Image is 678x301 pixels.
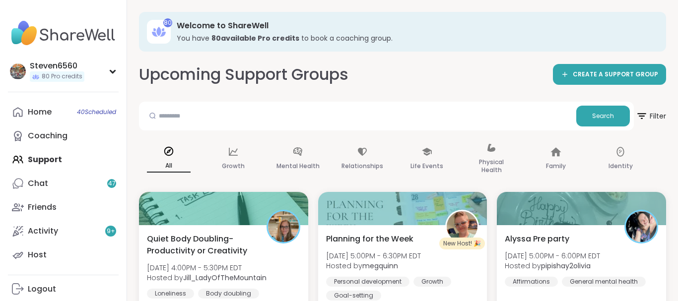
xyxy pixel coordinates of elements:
img: pipishay2olivia [626,211,657,242]
button: Filter [636,102,666,130]
span: 40 Scheduled [77,108,116,116]
img: ShareWell Nav Logo [8,16,119,51]
div: Coaching [28,130,68,141]
h3: Welcome to ShareWell [177,20,652,31]
span: CREATE A SUPPORT GROUP [573,70,658,79]
div: Personal development [326,277,409,287]
a: Logout [8,277,119,301]
button: Search [576,106,630,126]
span: Alyssa Pre party [505,233,569,245]
p: Life Events [410,160,443,172]
img: Jill_LadyOfTheMountain [268,211,299,242]
span: 80 Pro credits [42,72,82,81]
a: Chat47 [8,172,119,195]
span: Planning for the Week [326,233,413,245]
div: 80 [163,18,172,27]
div: Steven6560 [30,60,84,71]
a: Activity9+ [8,219,119,243]
a: Friends [8,195,119,219]
span: [DATE] 5:00PM - 6:30PM EDT [326,251,421,261]
a: Coaching [8,124,119,148]
p: Physical Health [470,156,513,176]
span: Hosted by [326,261,421,271]
div: Loneliness [147,289,194,299]
b: 80 available Pro credit s [211,33,299,43]
span: [DATE] 4:00PM - 5:30PM EDT [147,263,267,273]
div: Body doubling [198,289,259,299]
div: Friends [28,202,57,213]
p: Family [546,160,566,172]
div: Goal-setting [326,291,381,301]
div: Logout [28,284,56,295]
div: Host [28,249,47,260]
p: Relationships [341,160,383,172]
b: megquinn [362,261,398,271]
div: Affirmations [505,277,558,287]
div: Growth [413,277,451,287]
p: All [147,160,191,173]
h3: You have to book a coaching group. [177,33,652,43]
span: [DATE] 5:00PM - 6:00PM EDT [505,251,600,261]
div: Home [28,107,52,118]
p: Identity [609,160,633,172]
a: CREATE A SUPPORT GROUP [553,64,666,85]
div: Activity [28,226,58,237]
div: Chat [28,178,48,189]
span: Search [592,112,614,120]
img: Steven6560 [10,63,26,79]
div: New Host! 🎉 [439,238,485,249]
span: 9 + [107,227,115,236]
span: Hosted by [505,261,600,271]
b: Jill_LadyOfTheMountain [183,273,267,283]
p: Mental Health [276,160,320,172]
h2: Upcoming Support Groups [139,63,348,86]
a: Home40Scheduled [8,100,119,124]
b: pipishay2olivia [541,261,591,271]
p: Growth [222,160,245,172]
div: General mental health [562,277,646,287]
span: Hosted by [147,273,267,283]
a: Host [8,243,119,267]
span: Quiet Body Doubling- Productivity or Creativity [147,233,256,257]
span: Filter [636,104,666,128]
img: megquinn [447,211,477,242]
span: 47 [108,180,116,188]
